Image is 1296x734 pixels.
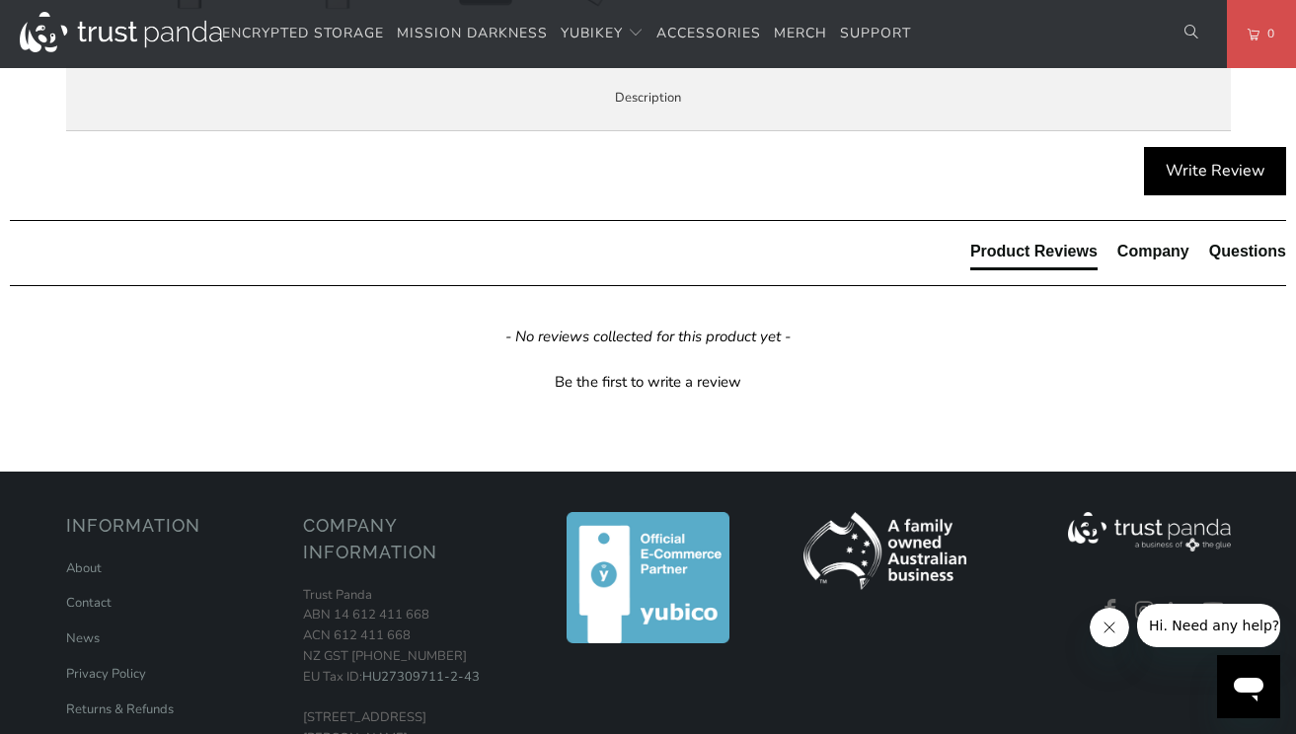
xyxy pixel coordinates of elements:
a: About [66,559,102,577]
span: Merch [774,24,827,42]
div: Company [1117,241,1189,262]
div: Questions [1209,241,1286,262]
a: Contact [66,594,112,612]
iframe: Message from company [1137,604,1280,647]
a: Mission Darkness [397,11,548,57]
div: Product Reviews [970,241,1098,262]
img: Trust Panda Australia [20,12,222,52]
span: YubiKey [561,24,623,42]
a: Trust Panda Australia on YouTube [1199,599,1229,624]
a: Support [840,11,911,57]
span: 0 [1259,23,1275,44]
div: Be the first to write a review [555,372,741,393]
a: HU27309711-2-43 [362,668,480,686]
label: Description [66,65,1231,131]
span: Encrypted Storage [222,24,384,42]
iframe: Button to launch messaging window [1217,655,1280,718]
a: Merch [774,11,827,57]
div: Be the first to write a review [10,367,1286,393]
a: Privacy Policy [66,665,146,683]
div: Reviews Tabs [970,241,1286,280]
a: Accessories [656,11,761,57]
span: Support [840,24,911,42]
summary: YubiKey [561,11,644,57]
div: Write Review [1144,147,1286,196]
em: - No reviews collected for this product yet - [505,327,791,347]
a: News [66,629,100,647]
a: Trust Panda Australia on LinkedIn [1165,599,1194,624]
iframe: Close message [1090,608,1129,647]
a: Trust Panda Australia on Facebook [1097,599,1126,624]
a: Trust Panda Australia on Instagram [1130,599,1160,624]
span: Mission Darkness [397,24,548,42]
span: Accessories [656,24,761,42]
nav: Translation missing: en.navigation.header.main_nav [222,11,911,57]
a: Encrypted Storage [222,11,384,57]
a: Returns & Refunds [66,700,174,718]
